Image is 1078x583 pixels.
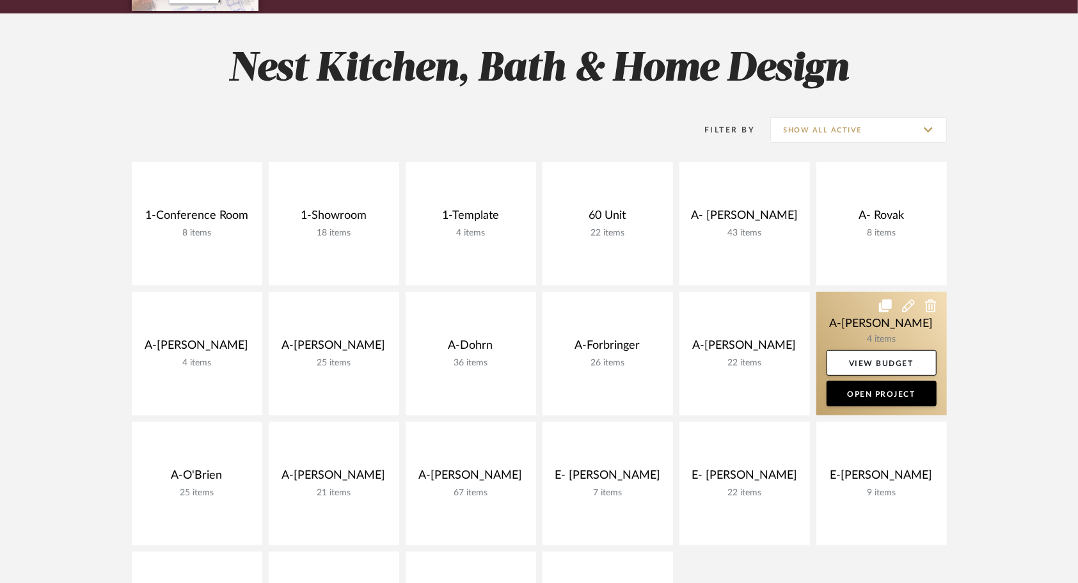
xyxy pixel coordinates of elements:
div: Filter By [688,124,756,136]
div: A-[PERSON_NAME] [279,339,389,358]
div: 43 items [690,228,800,239]
div: A- Rovak [827,209,937,228]
div: A-[PERSON_NAME] [142,339,252,358]
div: 22 items [553,228,663,239]
div: E- [PERSON_NAME] [553,468,663,488]
div: 36 items [416,358,526,369]
div: A-[PERSON_NAME] [690,339,800,358]
div: A-Dohrn [416,339,526,358]
div: 25 items [279,358,389,369]
div: A-[PERSON_NAME] [416,468,526,488]
div: A-O'Brien [142,468,252,488]
div: A-[PERSON_NAME] [279,468,389,488]
div: 7 items [553,488,663,499]
div: A-Forbringer [553,339,663,358]
a: View Budget [827,350,937,376]
div: 21 items [279,488,389,499]
div: 18 items [279,228,389,239]
div: 22 items [690,358,800,369]
div: 26 items [553,358,663,369]
div: 4 items [142,358,252,369]
div: 4 items [416,228,526,239]
div: 1-Conference Room [142,209,252,228]
div: 22 items [690,488,800,499]
div: E-[PERSON_NAME] [827,468,937,488]
div: 1-Showroom [279,209,389,228]
div: 1-Template [416,209,526,228]
div: E- [PERSON_NAME] [690,468,800,488]
a: Open Project [827,381,937,406]
div: A- [PERSON_NAME] [690,209,800,228]
div: 60 Unit [553,209,663,228]
div: 8 items [827,228,937,239]
div: 8 items [142,228,252,239]
div: 25 items [142,488,252,499]
div: 9 items [827,488,937,499]
h2: Nest Kitchen, Bath & Home Design [79,45,1000,93]
div: 67 items [416,488,526,499]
